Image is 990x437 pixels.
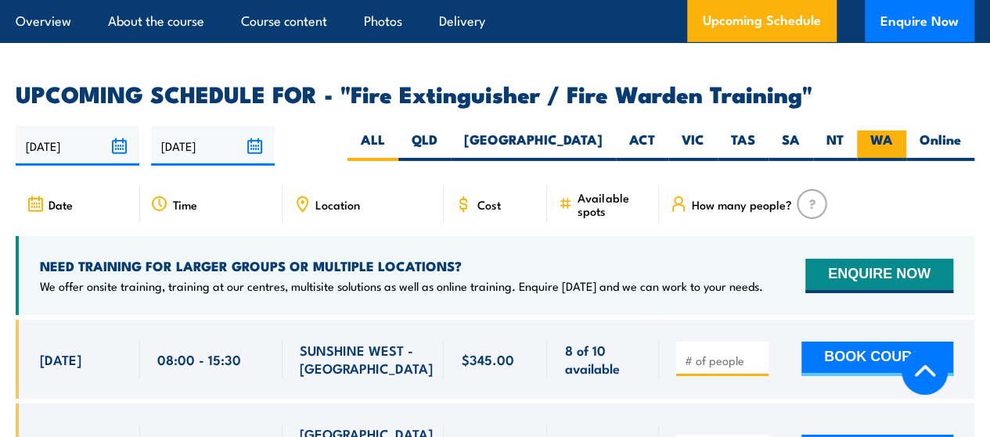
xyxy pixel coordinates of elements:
[157,350,241,368] span: 08:00 - 15:30
[40,278,763,294] p: We offer onsite training, training at our centres, multisite solutions as well as online training...
[16,83,974,103] h2: UPCOMING SCHEDULE FOR - "Fire Extinguisher / Fire Warden Training"
[685,353,763,368] input: # of people
[300,341,433,378] span: SUNSHINE WEST - [GEOGRAPHIC_DATA]
[692,198,792,211] span: How many people?
[578,191,648,217] span: Available spots
[347,131,398,161] label: ALL
[40,257,763,274] h4: NEED TRAINING FOR LARGER GROUPS OR MULTIPLE LOCATIONS?
[40,350,81,368] span: [DATE]
[769,131,813,161] label: SA
[718,131,769,161] label: TAS
[49,198,73,211] span: Date
[805,259,953,293] button: ENQUIRE NOW
[906,131,974,161] label: Online
[461,350,513,368] span: $345.00
[451,131,616,161] label: [GEOGRAPHIC_DATA]
[16,126,139,166] input: From date
[315,198,360,211] span: Location
[477,198,500,211] span: Cost
[564,341,642,378] span: 8 of 10 available
[616,131,668,161] label: ACT
[813,131,857,161] label: NT
[668,131,718,161] label: VIC
[173,198,197,211] span: Time
[801,342,953,376] button: BOOK COURSE
[857,131,906,161] label: WA
[398,131,451,161] label: QLD
[151,126,275,166] input: To date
